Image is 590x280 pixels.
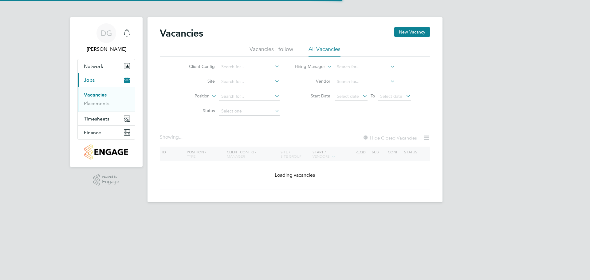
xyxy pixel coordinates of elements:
[179,134,183,140] span: ...
[77,23,135,53] a: DG[PERSON_NAME]
[380,93,402,99] span: Select date
[369,92,377,100] span: To
[290,64,325,70] label: Hiring Manager
[219,107,280,116] input: Select one
[219,63,280,71] input: Search for...
[101,29,112,37] span: DG
[77,45,135,53] span: David Green
[78,59,135,73] button: Network
[219,92,280,101] input: Search for...
[250,45,293,57] li: Vacancies I follow
[84,116,109,122] span: Timesheets
[337,93,359,99] span: Select date
[179,108,215,113] label: Status
[219,77,280,86] input: Search for...
[394,27,430,37] button: New Vacancy
[93,174,120,186] a: Powered byEngage
[77,144,135,160] a: Go to home page
[179,78,215,84] label: Site
[84,130,101,136] span: Finance
[174,93,210,99] label: Position
[78,73,135,87] button: Jobs
[102,174,119,179] span: Powered by
[78,126,135,139] button: Finance
[78,112,135,125] button: Timesheets
[363,135,417,141] label: Hide Closed Vacancies
[78,87,135,112] div: Jobs
[160,27,203,39] h2: Vacancies
[102,179,119,184] span: Engage
[84,92,107,98] a: Vacancies
[70,17,143,167] nav: Main navigation
[84,101,109,106] a: Placements
[160,134,184,140] div: Showing
[84,63,103,69] span: Network
[335,77,395,86] input: Search for...
[179,64,215,69] label: Client Config
[335,63,395,71] input: Search for...
[295,78,330,84] label: Vendor
[84,77,95,83] span: Jobs
[309,45,340,57] li: All Vacancies
[85,144,128,160] img: countryside-properties-logo-retina.png
[295,93,330,99] label: Start Date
